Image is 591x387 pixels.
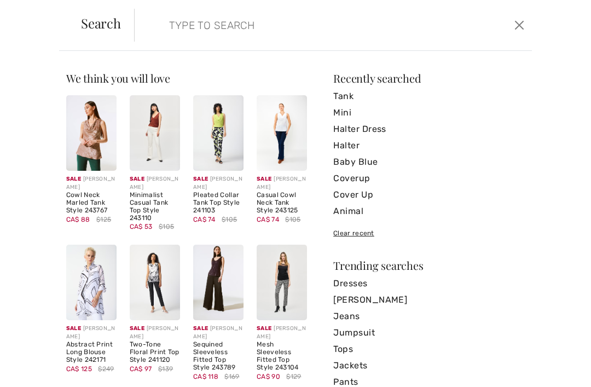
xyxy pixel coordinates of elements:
span: CA$ 74 [193,216,216,223]
span: $105 [285,215,300,224]
a: Halter Dress [333,121,525,137]
a: Jumpsuit [333,325,525,341]
img: Pleated Collar Tank Top Style 241103. Key lime [193,95,244,171]
div: Mesh Sleeveless Fitted Top Style 243104 [257,341,307,371]
span: Sale [130,176,144,182]
img: Sequined Sleeveless Fitted Top Style 243789. Blackcurrant [193,245,244,320]
span: CA$ 88 [66,216,90,223]
img: Two-Tone Floral Print Top Style 241120. Vanilla/Black [130,245,180,320]
a: Tank [333,88,525,105]
span: $139 [158,364,173,374]
a: Animal [333,203,525,220]
span: $129 [286,372,301,382]
span: Sale [193,176,208,182]
span: Sale [193,325,208,332]
div: Two-Tone Floral Print Top Style 241120 [130,341,180,363]
span: Sale [257,325,271,332]
img: Minimalist Casual Tank Top Style 243110. Black [130,95,180,171]
div: [PERSON_NAME] [193,175,244,192]
span: We think you will love [66,71,170,85]
div: Pleated Collar Tank Top Style 241103 [193,192,244,214]
div: Cowl Neck Marled Tank Style 243767 [66,192,117,214]
div: Recently searched [333,73,525,84]
span: Sale [130,325,144,332]
a: Cover Up [333,187,525,203]
div: [PERSON_NAME] [66,325,117,341]
span: Sale [66,176,81,182]
a: Mini [333,105,525,121]
a: Coverup [333,170,525,187]
button: Close [512,16,528,34]
div: [PERSON_NAME] [130,175,180,192]
img: Abstract Print Long Blouse Style 242171. White/Black [66,245,117,320]
div: Casual Cowl Neck Tank Style 243125 [257,192,307,214]
span: CA$ 118 [193,373,218,380]
input: TYPE TO SEARCH [161,9,424,42]
div: Trending searches [333,260,525,271]
span: CA$ 74 [257,216,279,223]
span: CA$ 90 [257,373,280,380]
span: $105 [159,222,174,232]
a: Halter [333,137,525,154]
div: [PERSON_NAME] [66,175,117,192]
div: Minimalist Casual Tank Top Style 243110 [130,192,180,222]
a: Jeans [333,308,525,325]
div: [PERSON_NAME] [130,325,180,341]
a: [PERSON_NAME] [333,292,525,308]
span: Sale [257,176,271,182]
span: CA$ 125 [66,365,92,373]
span: Search [81,16,121,30]
div: Abstract Print Long Blouse Style 242171 [66,341,117,363]
span: CA$ 97 [130,365,152,373]
div: [PERSON_NAME] [193,325,244,341]
a: Baby Blue [333,154,525,170]
img: Casual Cowl Neck Tank Style 243125. Vanilla 30 [257,95,307,171]
img: Cowl Neck Marled Tank Style 243767. Beige/gold [66,95,117,171]
a: Tops [333,341,525,357]
span: Chat [26,8,48,18]
span: $105 [222,215,237,224]
div: Clear recent [333,228,525,238]
span: $169 [224,372,239,382]
span: CA$ 53 [130,223,153,230]
img: Mesh Sleeveless Fitted Top Style 243104. Black [257,245,307,320]
div: [PERSON_NAME] [257,175,307,192]
span: $125 [96,215,111,224]
a: Dresses [333,275,525,292]
div: [PERSON_NAME] [257,325,307,341]
span: Sale [66,325,81,332]
span: $249 [98,364,114,374]
div: Sequined Sleeveless Fitted Top Style 243789 [193,341,244,371]
a: Jackets [333,357,525,374]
